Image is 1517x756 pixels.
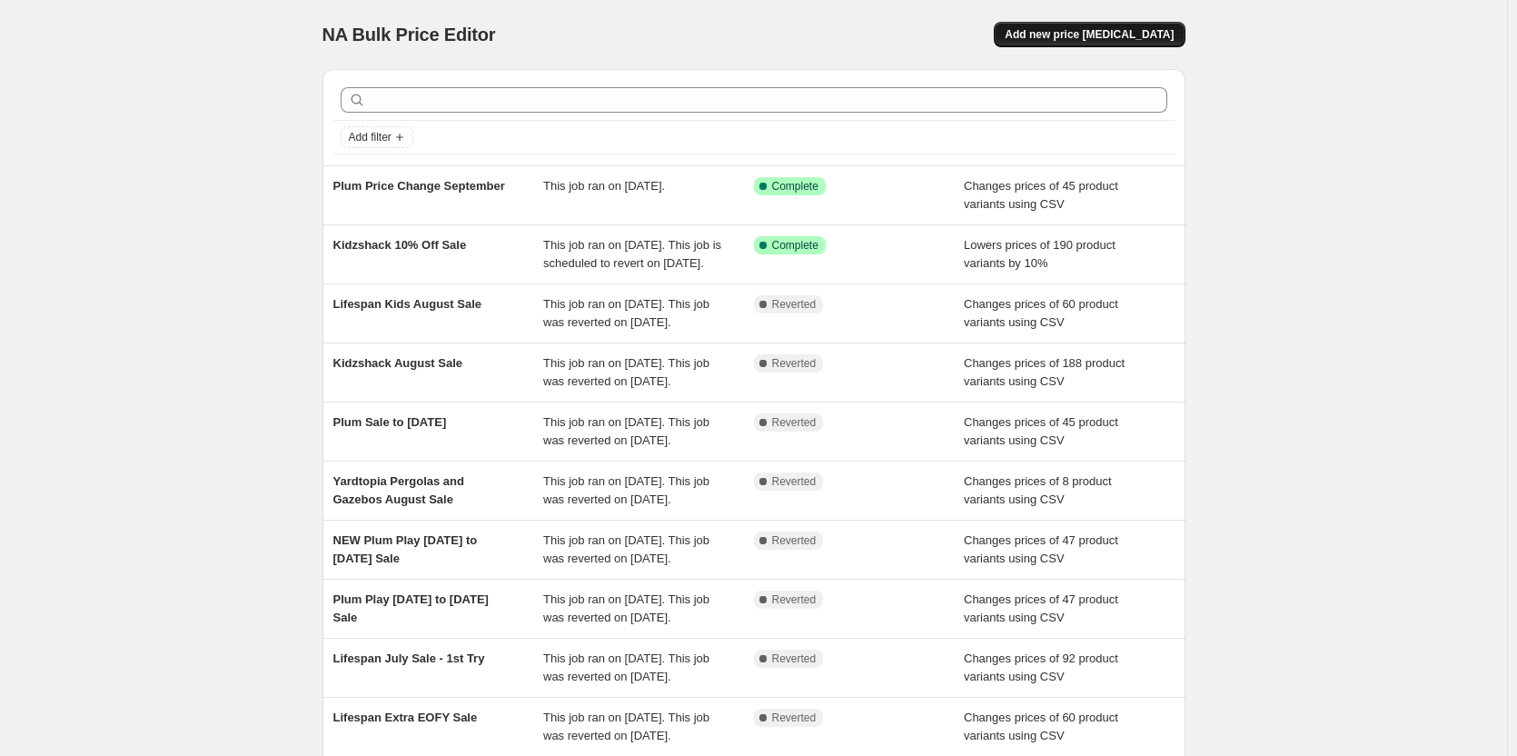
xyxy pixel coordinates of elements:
[349,130,392,144] span: Add filter
[543,356,709,388] span: This job ran on [DATE]. This job was reverted on [DATE].
[964,356,1125,388] span: Changes prices of 188 product variants using CSV
[772,238,818,253] span: Complete
[333,652,485,665] span: Lifespan July Sale - 1st Try
[772,415,817,430] span: Reverted
[333,297,482,311] span: Lifespan Kids August Sale
[333,533,478,565] span: NEW Plum Play [DATE] to [DATE] Sale
[543,238,721,270] span: This job ran on [DATE]. This job is scheduled to revert on [DATE].
[964,297,1118,329] span: Changes prices of 60 product variants using CSV
[964,592,1118,624] span: Changes prices of 47 product variants using CSV
[964,711,1118,742] span: Changes prices of 60 product variants using CSV
[772,533,817,548] span: Reverted
[543,474,709,506] span: This job ran on [DATE]. This job was reverted on [DATE].
[322,25,496,45] span: NA Bulk Price Editor
[333,356,463,370] span: Kidzshack August Sale
[543,652,709,683] span: This job ran on [DATE]. This job was reverted on [DATE].
[1005,27,1174,42] span: Add new price [MEDICAL_DATA]
[964,179,1118,211] span: Changes prices of 45 product variants using CSV
[333,474,465,506] span: Yardtopia Pergolas and Gazebos August Sale
[333,711,478,724] span: Lifespan Extra EOFY Sale
[543,297,709,329] span: This job ran on [DATE]. This job was reverted on [DATE].
[964,652,1118,683] span: Changes prices of 92 product variants using CSV
[964,238,1115,270] span: Lowers prices of 190 product variants by 10%
[543,179,665,193] span: This job ran on [DATE].
[333,238,467,252] span: Kidzshack 10% Off Sale
[772,592,817,607] span: Reverted
[964,415,1118,447] span: Changes prices of 45 product variants using CSV
[964,533,1118,565] span: Changes prices of 47 product variants using CSV
[543,533,709,565] span: This job ran on [DATE]. This job was reverted on [DATE].
[543,711,709,742] span: This job ran on [DATE]. This job was reverted on [DATE].
[543,592,709,624] span: This job ran on [DATE]. This job was reverted on [DATE].
[772,652,817,666] span: Reverted
[341,126,413,148] button: Add filter
[772,179,818,194] span: Complete
[333,592,489,624] span: Plum Play [DATE] to [DATE] Sale
[772,356,817,371] span: Reverted
[333,179,505,193] span: Plum Price Change September
[543,415,709,447] span: This job ran on [DATE]. This job was reverted on [DATE].
[994,22,1185,47] button: Add new price [MEDICAL_DATA]
[333,415,447,429] span: Plum Sale to [DATE]
[772,474,817,489] span: Reverted
[964,474,1112,506] span: Changes prices of 8 product variants using CSV
[772,297,817,312] span: Reverted
[772,711,817,725] span: Reverted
